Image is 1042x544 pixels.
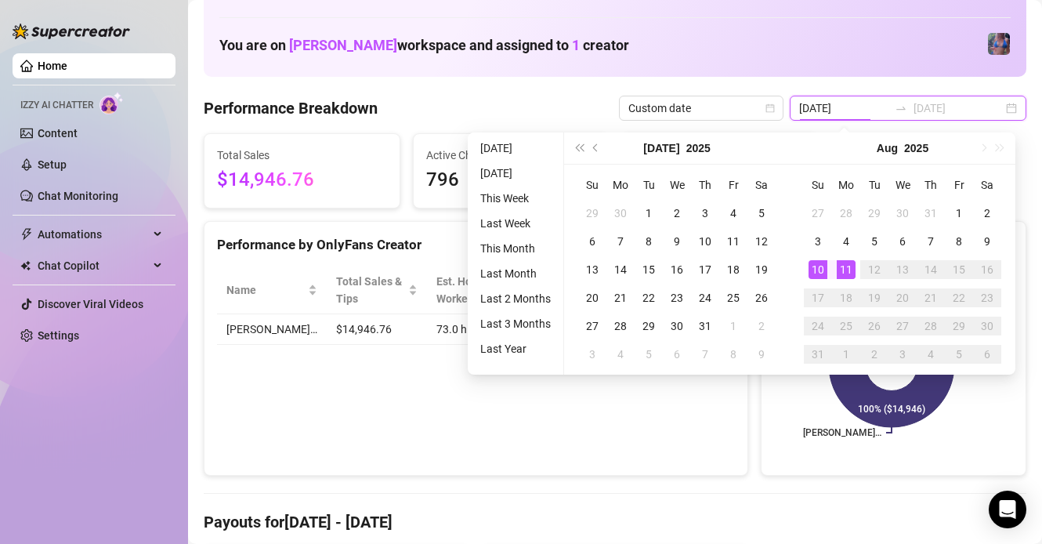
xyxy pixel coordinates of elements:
[973,227,1001,256] td: 2025-08-09
[583,345,602,364] div: 3
[804,171,832,199] th: Su
[38,222,149,247] span: Automations
[804,312,832,340] td: 2025-08-24
[860,227,888,256] td: 2025-08-05
[752,260,771,279] div: 19
[973,171,1001,199] th: Sa
[578,227,606,256] td: 2025-07-06
[804,227,832,256] td: 2025-08-03
[921,204,940,223] div: 31
[945,312,973,340] td: 2025-08-29
[474,189,557,208] li: This Week
[888,256,917,284] td: 2025-08-13
[583,317,602,335] div: 27
[917,312,945,340] td: 2025-08-28
[752,288,771,307] div: 26
[38,253,149,278] span: Chat Copilot
[804,340,832,368] td: 2025-08-31
[474,289,557,308] li: Last 2 Months
[217,234,735,256] div: Performance by OnlyFans Creator
[578,256,606,284] td: 2025-07-13
[289,37,397,53] span: [PERSON_NAME]
[639,232,658,251] div: 8
[865,345,884,364] div: 2
[978,317,997,335] div: 30
[945,340,973,368] td: 2025-09-05
[809,317,827,335] div: 24
[426,147,596,164] span: Active Chats
[989,491,1026,528] div: Open Intercom Messenger
[917,199,945,227] td: 2025-07-31
[895,102,907,114] span: swap-right
[978,204,997,223] div: 2
[917,256,945,284] td: 2025-08-14
[837,288,856,307] div: 18
[217,314,327,345] td: [PERSON_NAME]…
[696,288,715,307] div: 24
[719,227,747,256] td: 2025-07-11
[719,256,747,284] td: 2025-07-18
[38,60,67,72] a: Home
[747,284,776,312] td: 2025-07-26
[635,256,663,284] td: 2025-07-15
[832,199,860,227] td: 2025-07-28
[99,92,124,114] img: AI Chatter
[950,232,968,251] div: 8
[38,158,67,171] a: Setup
[973,256,1001,284] td: 2025-08-16
[668,288,686,307] div: 23
[747,171,776,199] th: Sa
[765,103,775,113] span: calendar
[837,232,856,251] div: 4
[20,98,93,113] span: Izzy AI Chatter
[583,288,602,307] div: 20
[860,284,888,312] td: 2025-08-19
[691,284,719,312] td: 2025-07-24
[804,256,832,284] td: 2025-08-10
[804,284,832,312] td: 2025-08-17
[747,312,776,340] td: 2025-08-02
[973,312,1001,340] td: 2025-08-30
[799,100,888,117] input: Start date
[668,345,686,364] div: 6
[860,171,888,199] th: Tu
[865,232,884,251] div: 5
[668,260,686,279] div: 16
[474,139,557,158] li: [DATE]
[226,281,305,299] span: Name
[917,227,945,256] td: 2025-08-07
[217,147,387,164] span: Total Sales
[917,340,945,368] td: 2025-09-04
[474,314,557,333] li: Last 3 Months
[606,227,635,256] td: 2025-07-07
[691,256,719,284] td: 2025-07-17
[973,340,1001,368] td: 2025-09-06
[865,288,884,307] div: 19
[752,204,771,223] div: 5
[809,232,827,251] div: 3
[921,317,940,335] div: 28
[921,232,940,251] div: 7
[860,312,888,340] td: 2025-08-26
[663,171,691,199] th: We
[860,199,888,227] td: 2025-07-29
[578,312,606,340] td: 2025-07-27
[663,227,691,256] td: 2025-07-09
[752,345,771,364] div: 9
[635,227,663,256] td: 2025-07-08
[663,284,691,312] td: 2025-07-23
[888,227,917,256] td: 2025-08-06
[691,340,719,368] td: 2025-08-07
[578,284,606,312] td: 2025-07-20
[917,284,945,312] td: 2025-08-21
[865,260,884,279] div: 12
[747,227,776,256] td: 2025-07-12
[611,204,630,223] div: 30
[837,204,856,223] div: 28
[837,317,856,335] div: 25
[663,340,691,368] td: 2025-08-06
[696,345,715,364] div: 7
[950,345,968,364] div: 5
[588,132,605,164] button: Previous month (PageUp)
[945,284,973,312] td: 2025-08-22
